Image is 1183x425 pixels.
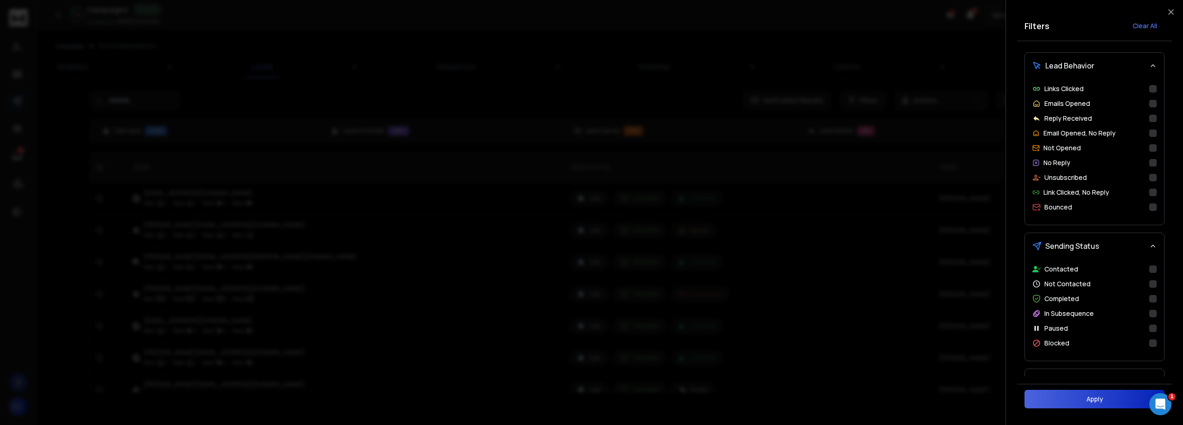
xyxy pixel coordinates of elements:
[1045,240,1099,252] span: Sending Status
[1025,369,1164,395] button: Email Provider
[1044,84,1084,93] p: Links Clicked
[1168,393,1176,400] span: 1
[1024,19,1049,32] h2: Filters
[1045,60,1094,71] span: Lead Behavior
[1044,294,1079,303] p: Completed
[1044,114,1092,123] p: Reply Received
[1043,129,1116,138] p: Email Opened, No Reply
[1025,79,1164,225] div: Lead Behavior
[1044,265,1078,274] p: Contacted
[1043,158,1070,167] p: No Reply
[1043,188,1109,197] p: Link Clicked, No Reply
[1044,324,1068,333] p: Paused
[1044,309,1094,318] p: In Subsequence
[1044,279,1091,289] p: Not Contacted
[1043,143,1081,153] p: Not Opened
[1025,259,1164,361] div: Sending Status
[1044,339,1069,348] p: Blocked
[1044,203,1072,212] p: Bounced
[1044,99,1090,108] p: Emails Opened
[1025,53,1164,79] button: Lead Behavior
[1125,17,1165,35] button: Clear All
[1024,390,1165,408] button: Apply
[1025,233,1164,259] button: Sending Status
[1044,173,1087,182] p: Unsubscribed
[1149,393,1171,415] iframe: Intercom live chat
